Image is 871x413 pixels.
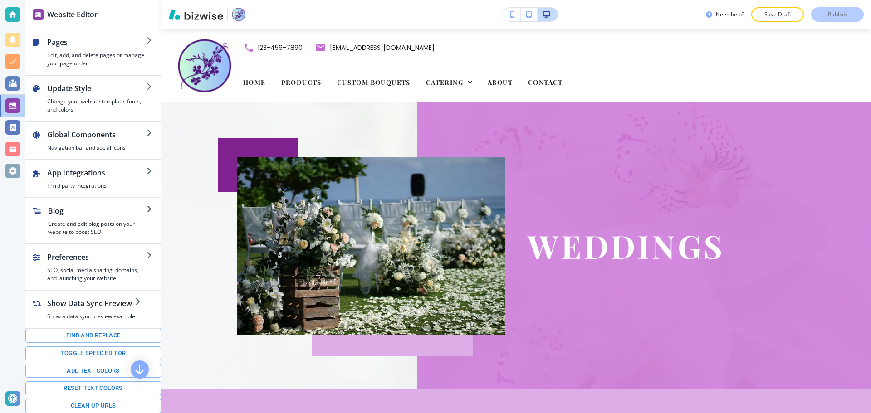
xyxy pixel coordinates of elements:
[47,83,147,94] h2: Update Style
[25,291,150,328] button: Show Data Sync PreviewShow a data sync preview example
[281,78,322,87] span: Products
[528,78,563,87] span: Contact
[25,29,161,75] button: PagesEdit, add, and delete pages or manage your page order
[528,228,795,264] p: WEDDINGS
[231,7,246,22] img: Your Logo
[488,78,513,87] span: About
[315,42,435,53] a: [EMAIL_ADDRESS][DOMAIN_NAME]
[243,42,303,53] a: 123-456-7890
[47,129,147,140] h2: Global Components
[258,42,303,53] p: 123-456-7890
[33,9,44,20] img: editor icon
[337,78,411,87] span: Custom Bouquets
[47,298,135,309] h2: Show Data Sync Preview
[175,36,234,95] img: Sol's Garden
[25,399,161,413] button: Clean up URLs
[25,122,161,159] button: Global ComponentsNavigation bar and social icons
[47,97,147,114] h4: Change your website template, fonts, and colors
[330,42,435,53] p: [EMAIL_ADDRESS][DOMAIN_NAME]
[243,78,266,87] span: Home
[47,252,147,262] h2: Preferences
[48,205,147,216] h2: Blog
[169,9,223,20] img: Bizwise Logo
[25,198,161,243] button: BlogCreate and edit blog posts on your website to boost SEO
[48,220,147,236] h4: Create and edit blog posts on your website to boost SEO
[237,157,505,335] img: 6ab2bb18c65267ab975ded2aeb34af09.webp
[47,182,147,190] h4: Third party integrations
[47,9,98,20] h2: Website Editor
[47,312,135,321] h4: Show a data sync preview example
[25,160,161,197] button: App IntegrationsThird party integrations
[716,10,744,19] h3: Need help?
[47,167,147,178] h2: App Integrations
[47,144,147,152] h4: Navigation bar and social icons
[25,346,161,360] button: Toggle speed editor
[25,329,161,343] button: Find and replace
[426,78,463,87] span: Catering
[763,10,792,19] p: Save Draft
[751,7,804,22] button: Save Draft
[426,78,472,87] div: Catering
[25,244,161,290] button: PreferencesSEO, social media sharing, domains, and launching your website.
[25,381,161,395] button: Reset text colors
[47,51,147,68] h4: Edit, add, and delete pages or manage your page order
[47,37,147,48] h2: Pages
[47,266,147,282] h4: SEO, social media sharing, domains, and launching your website.
[25,76,161,121] button: Update StyleChange your website template, fonts, and colors
[25,364,161,378] button: Add text colors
